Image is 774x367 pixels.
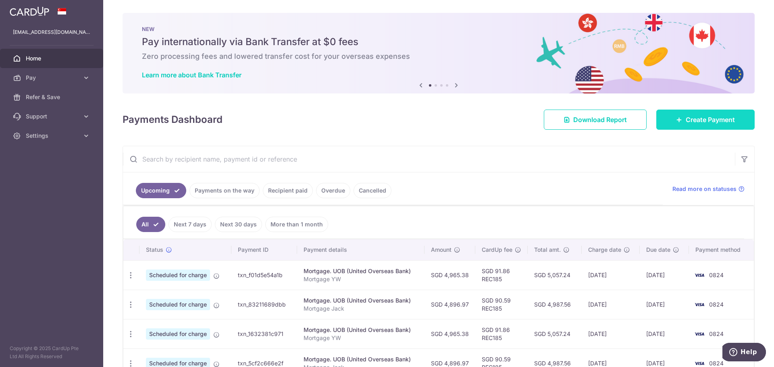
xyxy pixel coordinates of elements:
td: [DATE] [640,260,689,290]
span: Read more on statuses [672,185,737,193]
span: Download Report [573,115,627,124]
div: Mortgage. UOB (United Overseas Bank) [304,326,418,334]
p: Mortgage YW [304,334,418,342]
img: CardUp [10,6,49,16]
span: Home [26,54,79,62]
td: SGD 4,896.97 [424,290,475,319]
span: Help [18,6,35,13]
td: SGD 90.59 REC185 [475,290,528,319]
td: txn_83211689dbb [231,290,297,319]
span: Scheduled for charge [146,299,210,310]
a: Overdue [316,183,350,198]
img: Bank transfer banner [123,13,755,93]
span: 0824 [709,360,724,367]
a: Next 30 days [215,217,262,232]
a: Recipient paid [263,183,313,198]
td: txn_1632381c971 [231,319,297,348]
td: txn_f01d5e54a1b [231,260,297,290]
td: [DATE] [640,290,689,319]
th: Payment details [297,239,424,260]
h4: Payments Dashboard [123,112,223,127]
a: Next 7 days [169,217,212,232]
span: 0824 [709,330,724,337]
span: Scheduled for charge [146,270,210,281]
span: Due date [646,246,670,254]
a: Upcoming [136,183,186,198]
td: SGD 4,965.38 [424,319,475,348]
div: Mortgage. UOB (United Overseas Bank) [304,355,418,363]
td: [DATE] [582,290,640,319]
td: SGD 5,057.24 [528,319,582,348]
span: Amount [431,246,451,254]
a: Cancelled [354,183,391,198]
span: Pay [26,74,79,82]
td: [DATE] [640,319,689,348]
img: Bank Card [691,300,707,309]
p: NEW [142,26,735,32]
span: Total amt. [534,246,561,254]
img: Bank Card [691,270,707,280]
span: 0824 [709,301,724,308]
span: Create Payment [686,115,735,124]
td: SGD 5,057.24 [528,260,582,290]
span: Support [26,112,79,120]
span: Status [146,246,163,254]
span: 0824 [709,272,724,278]
a: Read more on statuses [672,185,745,193]
th: Payment ID [231,239,297,260]
td: SGD 91.86 REC185 [475,319,528,348]
p: Mortgage Jack [304,305,418,313]
a: Learn more about Bank Transfer [142,71,241,79]
img: Bank Card [691,329,707,339]
td: SGD 91.86 REC185 [475,260,528,290]
div: Mortgage. UOB (United Overseas Bank) [304,297,418,305]
a: All [136,217,165,232]
span: Charge date [588,246,621,254]
td: [DATE] [582,319,640,348]
td: [DATE] [582,260,640,290]
iframe: Opens a widget where you can find more information [722,343,766,363]
a: Download Report [544,110,647,130]
div: Mortgage. UOB (United Overseas Bank) [304,267,418,275]
th: Payment method [689,239,754,260]
td: SGD 4,965.38 [424,260,475,290]
td: SGD 4,987.56 [528,290,582,319]
a: Payments on the way [189,183,260,198]
span: Scheduled for charge [146,328,210,340]
a: More than 1 month [265,217,328,232]
input: Search by recipient name, payment id or reference [123,146,735,172]
span: CardUp fee [482,246,512,254]
p: Mortgage YW [304,275,418,283]
a: Create Payment [656,110,755,130]
h6: Zero processing fees and lowered transfer cost for your overseas expenses [142,52,735,61]
span: Refer & Save [26,93,79,101]
span: Settings [26,132,79,140]
p: [EMAIL_ADDRESS][DOMAIN_NAME] [13,28,90,36]
h5: Pay internationally via Bank Transfer at $0 fees [142,35,735,48]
